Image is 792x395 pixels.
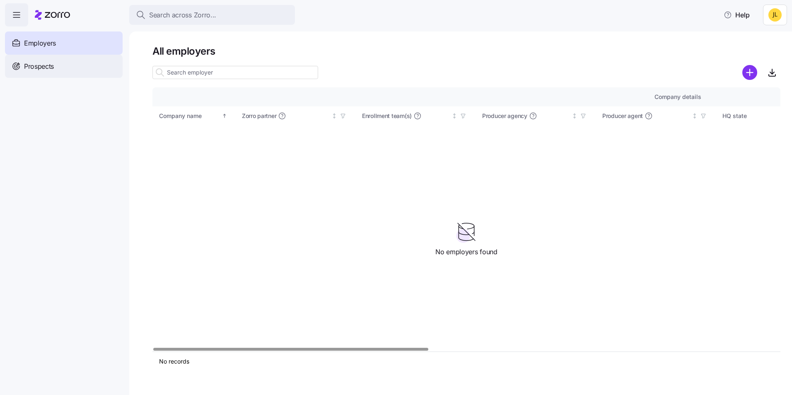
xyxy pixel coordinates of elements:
span: Producer agent [602,112,643,120]
img: 4bbb7b38fb27464b0c02eb484b724bf2 [768,8,782,22]
span: Enrollment team(s) [362,112,412,120]
th: Producer agencyNot sorted [476,106,596,125]
button: Help [717,7,756,23]
div: Not sorted [452,113,457,119]
span: No employers found [435,247,497,257]
th: Zorro partnerNot sorted [235,106,355,125]
span: Zorro partner [242,112,276,120]
div: No records [159,357,703,366]
span: Producer agency [482,112,527,120]
svg: add icon [742,65,757,80]
a: Employers [5,31,123,55]
h1: All employers [152,45,780,58]
span: Help [724,10,750,20]
div: Sorted ascending [222,113,227,119]
button: Search across Zorro... [129,5,295,25]
div: Not sorted [572,113,577,119]
th: Enrollment team(s)Not sorted [355,106,476,125]
th: Company nameSorted ascending [152,106,235,125]
a: Prospects [5,55,123,78]
th: Producer agentNot sorted [596,106,716,125]
input: Search employer [152,66,318,79]
span: Employers [24,38,56,48]
div: Company name [159,111,220,120]
div: Not sorted [692,113,698,119]
span: Search across Zorro... [149,10,216,20]
div: Not sorted [331,113,337,119]
span: Prospects [24,61,54,72]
